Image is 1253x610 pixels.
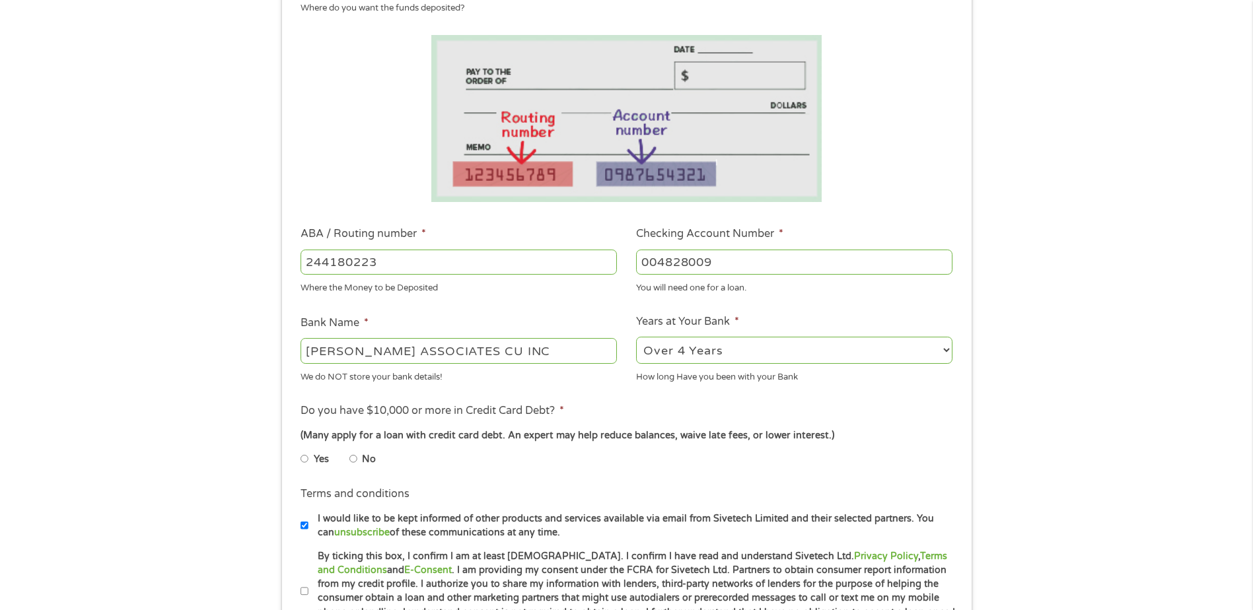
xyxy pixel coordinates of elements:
[308,512,956,540] label: I would like to be kept informed of other products and services available via email from Sivetech...
[636,277,952,295] div: You will need one for a loan.
[301,428,952,443] div: (Many apply for a loan with credit card debt. An expert may help reduce balances, waive late fees...
[334,527,390,538] a: unsubscribe
[301,316,369,330] label: Bank Name
[362,452,376,467] label: No
[301,250,617,275] input: 263177916
[301,366,617,384] div: We do NOT store your bank details!
[301,487,410,501] label: Terms and conditions
[636,250,952,275] input: 345634636
[301,2,943,15] div: Where do you want the funds deposited?
[404,564,452,576] a: E-Consent
[431,35,822,202] img: Routing number location
[301,404,564,418] label: Do you have $10,000 or more in Credit Card Debt?
[854,551,918,562] a: Privacy Policy
[314,452,329,467] label: Yes
[301,277,617,295] div: Where the Money to be Deposited
[301,227,426,241] label: ABA / Routing number
[318,551,947,576] a: Terms and Conditions
[636,315,739,329] label: Years at Your Bank
[636,227,783,241] label: Checking Account Number
[636,366,952,384] div: How long Have you been with your Bank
